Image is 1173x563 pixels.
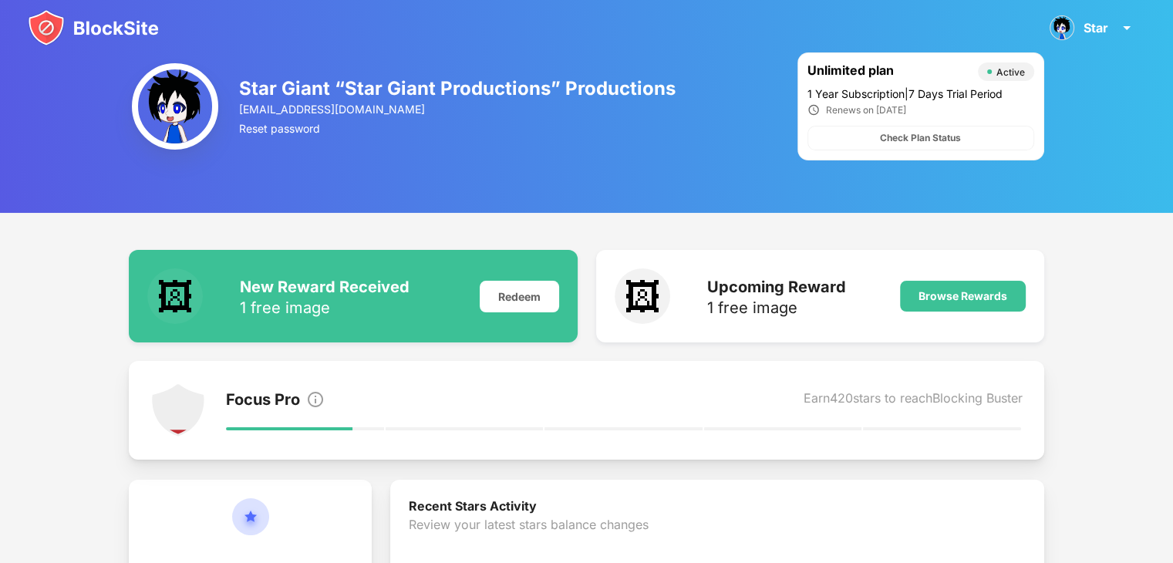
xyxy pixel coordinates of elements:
div: Focus Pro [226,390,300,412]
div: Earn 420 stars to reach Blocking Buster [804,390,1023,412]
div: 1 free image [707,300,846,315]
div: [EMAIL_ADDRESS][DOMAIN_NAME] [239,103,676,116]
div: Renews on [DATE] [826,104,906,116]
img: ACg8ocJ7fuAiJbB9VUJFZc6RnUNbb-2pYa9pyguW1EbqUJD9hStz8BudYw=s96-c [1050,15,1074,40]
div: 1 Year Subscription | 7 Days Trial Period [807,87,1034,100]
div: Redeem [480,281,559,312]
img: blocksite-icon.svg [28,9,159,46]
div: 🖼 [147,268,203,324]
img: points-level-1.svg [150,383,206,438]
img: ACg8ocJ7fuAiJbB9VUJFZc6RnUNbb-2pYa9pyguW1EbqUJD9hStz8BudYw=s96-c [132,63,218,150]
img: info.svg [306,390,325,409]
div: 1 free image [240,300,410,315]
div: Recent Stars Activity [409,498,1026,517]
div: Review your latest stars balance changes [409,517,1026,563]
div: Check Plan Status [880,130,961,146]
div: Browse Rewards [919,290,1007,302]
div: Star [1084,20,1108,35]
div: Unlimited plan [807,62,970,81]
div: Star Giant “Star Giant Productions” Productions [239,77,676,99]
div: New Reward Received [240,278,410,296]
div: Reset password [239,122,676,135]
img: clock_ic.svg [807,103,820,116]
img: circle-star.svg [232,498,269,554]
div: Upcoming Reward [707,278,846,296]
div: 🖼 [615,268,670,324]
div: Active [996,66,1025,78]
